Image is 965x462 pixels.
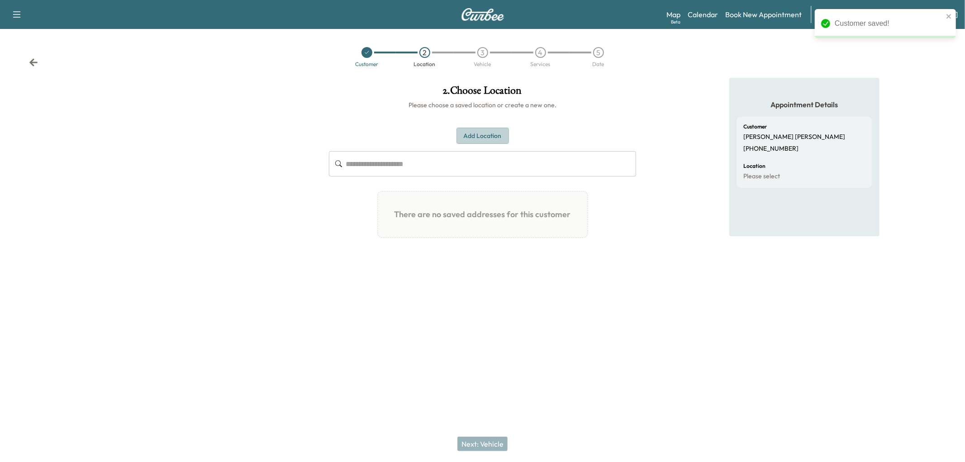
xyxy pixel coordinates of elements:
h1: There are no saved addresses for this customer [385,199,580,230]
div: Customer [355,62,378,67]
a: Calendar [688,9,718,20]
img: Curbee Logo [461,8,504,21]
a: Book New Appointment [725,9,802,20]
h6: Customer [744,124,767,129]
div: 3 [477,47,488,58]
div: 4 [535,47,546,58]
div: Beta [671,19,680,25]
h6: Location [744,163,766,169]
button: close [946,13,952,20]
div: Back [29,58,38,67]
h5: Appointment Details [737,100,872,110]
div: Customer saved! [835,18,943,29]
button: Add Location [456,128,509,144]
div: Services [531,62,551,67]
h1: 2 . Choose Location [329,85,636,100]
p: [PHONE_NUMBER] [744,145,799,153]
div: Date [593,62,604,67]
a: MapBeta [666,9,680,20]
p: Please select [744,172,780,181]
div: Vehicle [474,62,491,67]
div: Location [414,62,436,67]
div: 5 [593,47,604,58]
div: 2 [419,47,430,58]
p: [PERSON_NAME] [PERSON_NAME] [744,133,846,141]
h6: Please choose a saved location or create a new one. [329,100,636,110]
